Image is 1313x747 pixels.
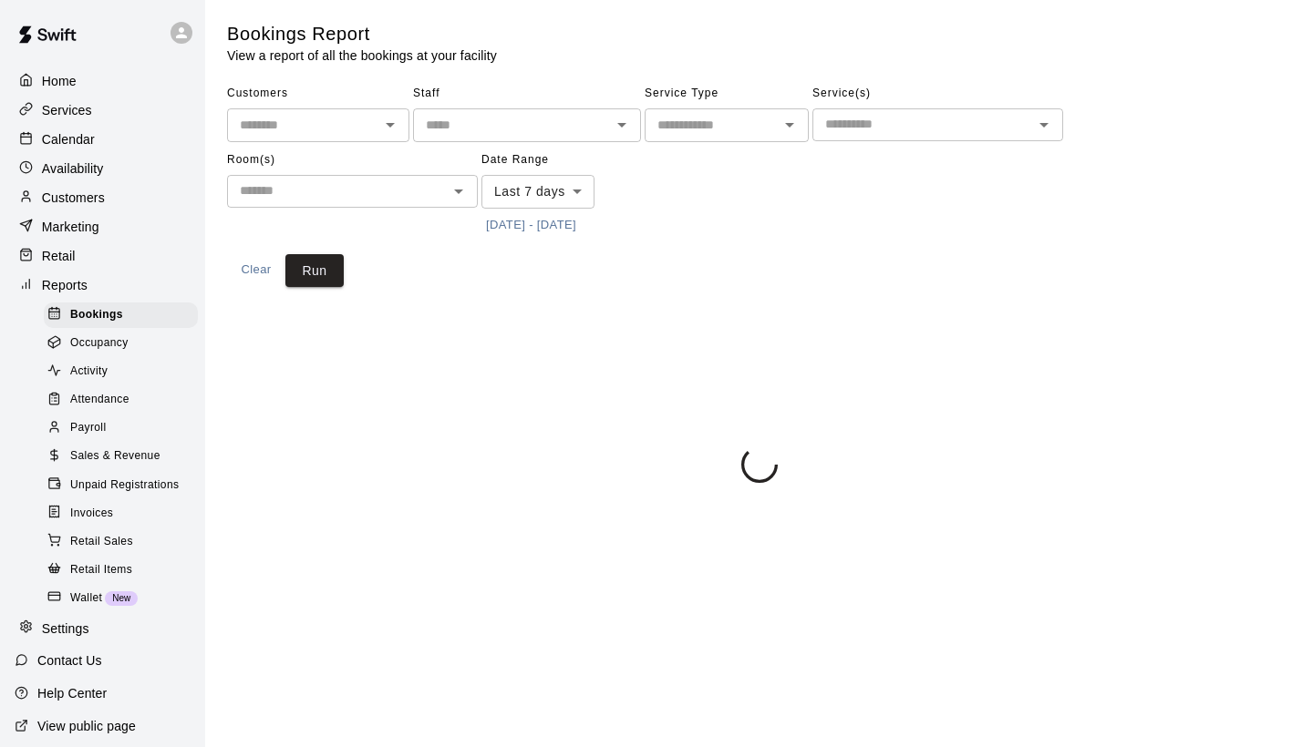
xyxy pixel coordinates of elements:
span: Wallet [70,589,102,608]
a: Reports [15,271,191,299]
a: Availability [15,155,191,182]
div: Attendance [44,387,198,413]
div: Payroll [44,415,198,441]
button: Clear [227,254,285,288]
span: Retail Sales [70,533,133,551]
span: Room(s) [227,146,478,175]
a: Home [15,67,191,95]
p: Retail [42,247,76,265]
p: Settings [42,619,89,638]
a: Attendance [44,386,205,414]
p: Services [42,101,92,119]
div: Last 7 days [481,175,594,209]
span: Invoices [70,505,113,523]
button: Open [777,112,802,138]
p: Home [42,72,77,90]
button: Open [609,112,635,138]
a: Retail Items [44,556,205,584]
button: Open [446,179,471,204]
span: Occupancy [70,334,129,353]
div: Retail Items [44,558,198,583]
span: Payroll [70,419,106,437]
a: Bookings [44,301,205,329]
p: Help Center [37,684,107,702]
span: Activity [70,363,108,381]
div: Bookings [44,302,198,328]
a: Customers [15,184,191,211]
span: Bookings [70,306,123,324]
div: Retail Sales [44,529,198,555]
p: View public page [37,717,136,735]
a: Activity [44,358,205,386]
a: Settings [15,615,191,642]
a: Services [15,97,191,124]
a: Retail Sales [44,527,205,556]
button: Open [1031,112,1057,138]
span: Service Type [645,79,809,108]
p: Contact Us [37,651,102,670]
span: Date Range [481,146,641,175]
div: Occupancy [44,331,198,356]
p: Availability [42,159,104,178]
span: Unpaid Registrations [70,476,179,495]
p: Reports [42,276,88,294]
div: Invoices [44,501,198,527]
a: Sales & Revenue [44,443,205,471]
a: Unpaid Registrations [44,471,205,499]
a: WalletNew [44,584,205,612]
a: Occupancy [44,329,205,357]
span: Attendance [70,391,129,409]
p: Customers [42,189,105,207]
span: New [105,593,138,603]
span: Sales & Revenue [70,447,160,466]
p: View a report of all the bookings at your facility [227,46,497,65]
h5: Bookings Report [227,22,497,46]
button: Run [285,254,344,288]
a: Calendar [15,126,191,153]
button: [DATE] - [DATE] [481,211,581,240]
button: Open [377,112,403,138]
span: Staff [413,79,641,108]
div: Unpaid Registrations [44,473,198,498]
div: WalletNew [44,586,198,611]
p: Calendar [42,130,95,148]
span: Retail Items [70,561,132,579]
a: Payroll [44,414,205,443]
div: Activity [44,359,198,384]
a: Marketing [15,213,191,240]
span: Service(s) [812,79,1063,108]
div: Sales & Revenue [44,444,198,469]
a: Invoices [44,499,205,527]
a: Retail [15,242,191,270]
span: Customers [227,79,409,108]
p: Marketing [42,218,99,236]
